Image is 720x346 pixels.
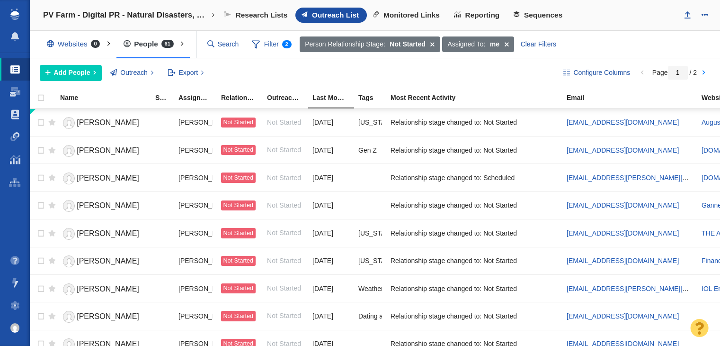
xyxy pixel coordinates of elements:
a: Name [60,94,154,102]
td: Not Started [217,274,263,302]
span: Not Started [223,146,253,153]
strong: me [490,39,499,49]
a: [EMAIL_ADDRESS][DOMAIN_NAME] [567,312,679,320]
a: [PERSON_NAME] [60,115,147,131]
div: [PERSON_NAME] [178,278,213,299]
h4: PV Farm - Digital PR - Natural Disasters, Climate Change, Eco-Anxiety, and Consumer Behavior [43,10,209,20]
span: Not Started [223,313,253,319]
div: [PERSON_NAME] [178,195,213,216]
a: [PERSON_NAME] [60,281,147,298]
div: [DATE] [312,167,350,188]
span: Weather [358,284,383,293]
div: Name [60,94,154,101]
img: 7fb476f5f58765841e71330b60249933 [10,323,20,333]
a: [EMAIL_ADDRESS][DOMAIN_NAME] [567,118,679,126]
span: Research Lists [236,11,288,19]
button: Outreach [105,65,159,81]
span: [PERSON_NAME] [77,257,139,265]
div: Outreach Status [267,94,311,101]
a: [EMAIL_ADDRESS][DOMAIN_NAME] [567,257,679,264]
button: Export [162,65,209,81]
span: Relationship stage changed to: Not Started [391,146,517,155]
span: Not Started [223,202,253,209]
a: [EMAIL_ADDRESS][DOMAIN_NAME] [567,201,679,209]
span: Dating and Relationships, Parenting [358,312,464,320]
a: Last Modified (this project) [312,94,357,102]
span: [PERSON_NAME] [77,174,139,182]
a: Outreach List [295,8,367,23]
a: [PERSON_NAME] [60,198,147,214]
button: Add People [40,65,102,81]
span: Not Started [223,257,253,264]
strong: Not Started [390,39,425,49]
div: [PERSON_NAME] [178,167,213,188]
span: Relationship stage changed to: Not Started [391,201,517,209]
a: [PERSON_NAME] [60,226,147,242]
span: Relationship stage changed to: Scheduled [391,173,515,182]
span: Relationship stage changed to: Not Started [391,118,517,127]
a: [PERSON_NAME] [60,253,147,270]
span: Not Started [223,174,253,181]
div: Websites [40,33,111,55]
a: Relationship Stage [221,94,266,102]
span: [PERSON_NAME] [77,285,139,293]
a: Research Lists [218,8,295,23]
span: [PERSON_NAME] [77,146,139,155]
span: [PERSON_NAME] [77,118,139,127]
span: Page / 2 [652,69,697,76]
td: Not Started [217,164,263,191]
div: [DATE] [312,223,350,243]
span: Reporting [465,11,500,19]
a: [PERSON_NAME] [60,309,147,325]
span: Relationship stage changed to: Not Started [391,312,517,320]
div: [PERSON_NAME] [178,140,213,160]
div: [DATE] [312,112,350,133]
td: Not Started [217,136,263,164]
span: Kentucky [358,256,395,265]
div: Most Recent Activity [391,94,566,101]
span: Filter [247,36,297,54]
a: [PERSON_NAME] [60,170,147,187]
span: Sequences [524,11,562,19]
span: Outreach List [312,11,359,19]
span: Georgia [358,118,395,127]
span: Monitored Links [383,11,440,19]
span: [PERSON_NAME] [77,201,139,209]
div: Tags [358,94,390,101]
span: Outreach [120,68,148,78]
a: State [155,94,178,102]
span: [PERSON_NAME] [77,312,139,320]
div: Clear Filters [515,36,561,53]
span: Not Started [223,119,253,126]
span: Not Started [223,230,253,237]
span: Configure Columns [573,68,630,78]
td: Not Started [217,247,263,274]
a: Sequences [507,8,570,23]
span: Add People [54,68,90,78]
a: Email [567,94,701,102]
div: [DATE] [312,195,350,216]
a: Tags [358,94,390,102]
a: [EMAIL_ADDRESS][DOMAIN_NAME] [567,229,679,237]
a: [EMAIL_ADDRESS][DOMAIN_NAME] [567,146,679,154]
a: [PERSON_NAME] [60,143,147,159]
button: Configure Columns [558,65,636,81]
span: Relationship stage changed to: Not Started [391,284,517,293]
div: [DATE] [312,251,350,271]
div: [DATE] [312,140,350,160]
div: Relationship Stage [221,94,266,101]
span: Nebraska [358,229,395,237]
span: [PERSON_NAME] [77,229,139,237]
a: Reporting [448,8,507,23]
td: Not Started [217,219,263,247]
div: Date the Contact information in this project was last edited [312,94,357,101]
div: State [155,94,178,101]
div: Assigned To [178,94,220,101]
span: 0 [91,40,100,48]
span: Person Relationship Stage: [305,39,385,49]
td: Not Started [217,191,263,219]
a: Outreach Status [267,94,311,102]
span: Assigned To: [447,39,485,49]
span: Export [179,68,198,78]
input: Search [204,36,243,53]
